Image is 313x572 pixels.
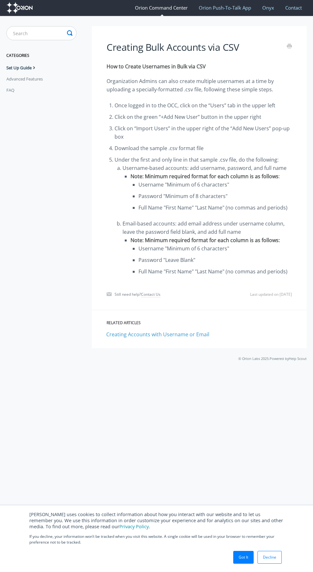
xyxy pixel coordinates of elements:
[115,113,292,121] li: Click on the green “+Add New User” button in the upper right
[123,219,292,276] li: Email-based accounts: add email address under username column, leave the password field blank, an...
[107,41,282,54] h1: Creating Bulk Accounts via CSV
[289,356,307,361] a: Help Scout
[107,320,292,326] h3: Related Articles
[138,244,292,253] li: Username "Minimum of 6 characters"
[115,292,160,297] p: Still need help?
[141,292,160,297] a: Contact Us
[138,267,292,276] li: Full Name "First Name" "Last Name" (no commas and periods)
[130,237,280,244] strong: Note: Minimum required format for each column is as follows:
[6,74,48,84] a: Advanced Features
[287,43,292,50] a: Print this Article
[138,203,292,212] li: Full Name "First Name" "Last Name" (no commas and periods)
[250,292,292,297] time: Last updated on [DATE]
[29,511,283,530] span: [PERSON_NAME] uses cookies to collect information about how you interact with our website and to ...
[138,180,292,189] li: Username "Minimum of 6 characters"
[130,172,292,212] li: :
[138,192,292,200] li: Password "Minimum of 8 characters"
[257,551,282,564] a: Decline
[6,50,77,61] h3: Categories
[6,63,42,73] a: Set Up Guide
[6,2,33,14] img: Orion Labs - Support
[107,63,206,70] strong: How to Create Usernames in Bulk via CSV
[138,256,292,264] li: Password "Leave Blank"
[115,156,292,276] li: Under the first and only line in that sample .csv file, do the following:
[6,85,19,95] a: FAQ
[233,551,254,564] a: Got It
[107,77,292,94] p: Organization Admins can also create multiple usernames at a time by uploading a specially-formatt...
[106,331,209,338] a: Creating Accounts with Username or Email
[115,124,292,141] li: Click on “Import Users” in the upper right of the “Add New Users” pop-up box
[119,523,149,530] a: Privacy Policy
[29,534,284,545] p: If you decline, your information won’t be tracked when you visit this website. A single cookie wi...
[270,356,307,361] span: Powered by
[115,101,292,110] li: Once logged in to the OCC, click on the “Users” tab in the upper left
[6,356,307,362] p: © Orion Labs 2025.
[123,164,292,212] li: Username-based accounts: add username, password, and full name
[6,26,77,40] input: Search
[115,144,292,152] li: Download the sample .csv format file
[130,173,279,180] strong: Note: Minimum required format for each column is as follows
